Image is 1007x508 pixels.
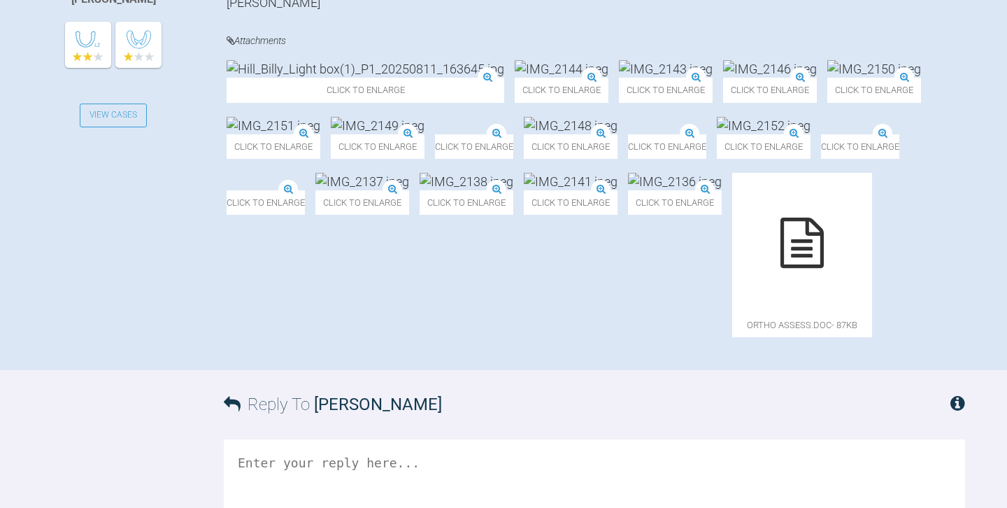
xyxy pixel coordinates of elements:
img: IMG_2146.jpeg [723,60,817,78]
span: Click to enlarge [420,190,513,215]
a: View Cases [80,104,147,127]
span: Click to enlarge [619,78,713,102]
img: IMG_2141.jpeg [524,173,617,190]
span: Click to enlarge [331,134,424,159]
img: IMG_2143.jpeg [619,60,713,78]
img: IMG_2138.jpeg [420,173,513,190]
span: Click to enlarge [628,190,722,215]
span: Click to enlarge [227,78,504,102]
span: Click to enlarge [524,134,617,159]
span: Ortho Assess.doc - 87KB [732,313,872,337]
img: IMG_2137.jpeg [315,173,409,190]
span: Click to enlarge [515,78,608,102]
img: IMG_2144.jpeg [515,60,608,78]
img: IMG_2150.jpeg [827,60,921,78]
img: IMG_2136.jpeg [628,173,722,190]
span: Click to enlarge [723,78,817,102]
span: Click to enlarge [435,134,513,159]
span: Click to enlarge [827,78,921,102]
img: IMG_2152.jpeg [717,117,810,134]
span: Click to enlarge [227,134,320,159]
span: Click to enlarge [524,190,617,215]
img: IMG_2151.jpeg [227,117,320,134]
span: [PERSON_NAME] [314,395,442,414]
img: IMG_2149.jpeg [331,117,424,134]
span: Click to enlarge [821,134,899,159]
span: Click to enlarge [315,190,409,215]
span: Click to enlarge [227,190,305,215]
span: Click to enlarge [628,134,706,159]
img: Hill_Billy_Light box(1)_P1_20250811_163645.jpg [227,60,504,78]
h4: Attachments [227,32,965,50]
h3: Reply To [224,391,442,418]
img: IMG_2148.jpeg [524,117,617,134]
span: Click to enlarge [717,134,810,159]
